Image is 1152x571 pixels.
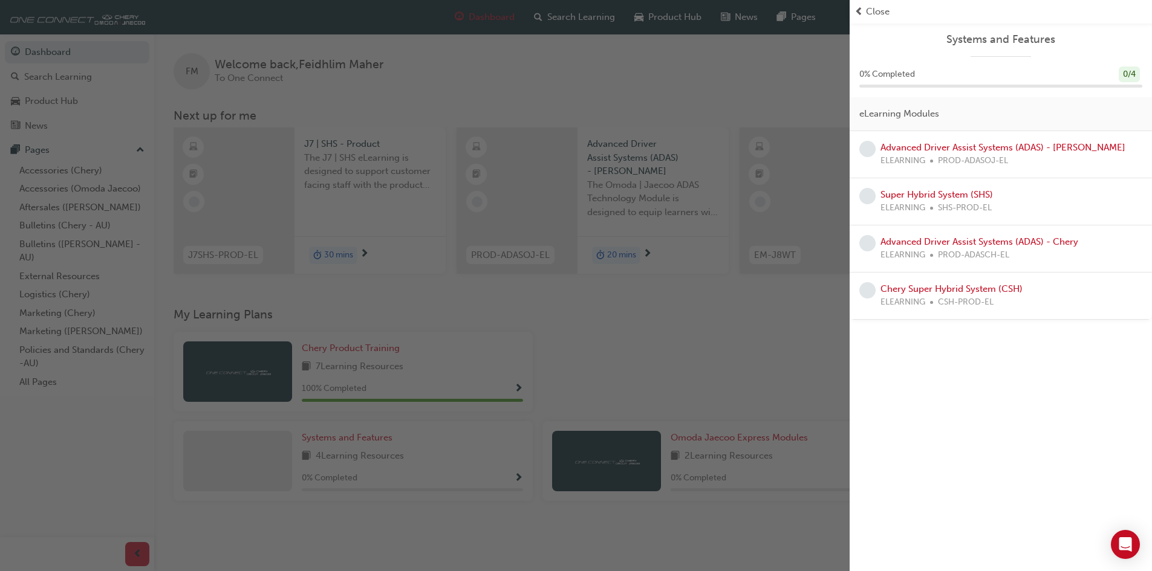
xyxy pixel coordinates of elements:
span: ELEARNING [880,248,925,262]
span: PROD-ADASOJ-EL [938,154,1008,168]
span: learningRecordVerb_NONE-icon [859,188,876,204]
a: Systems and Features [859,33,1142,47]
a: Advanced Driver Assist Systems (ADAS) - Chery [880,236,1078,247]
a: Super Hybrid System (SHS) [880,189,993,200]
span: ELEARNING [880,154,925,168]
div: Open Intercom Messenger [1111,530,1140,559]
span: 0 % Completed [859,68,915,82]
span: PROD-ADASCH-EL [938,248,1009,262]
span: SHS-PROD-EL [938,201,992,215]
span: eLearning Modules [859,107,939,121]
span: learningRecordVerb_NONE-icon [859,141,876,157]
span: learningRecordVerb_NONE-icon [859,235,876,251]
span: ELEARNING [880,201,925,215]
a: Chery Super Hybrid System (CSH) [880,283,1023,294]
div: 0 / 4 [1119,66,1140,83]
span: CSH-PROD-EL [938,295,994,309]
span: ELEARNING [880,295,925,309]
span: prev-icon [854,5,864,19]
a: Advanced Driver Assist Systems (ADAS) - [PERSON_NAME] [880,142,1125,153]
button: prev-iconClose [854,5,1147,19]
span: Close [866,5,890,19]
span: learningRecordVerb_NONE-icon [859,282,876,298]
